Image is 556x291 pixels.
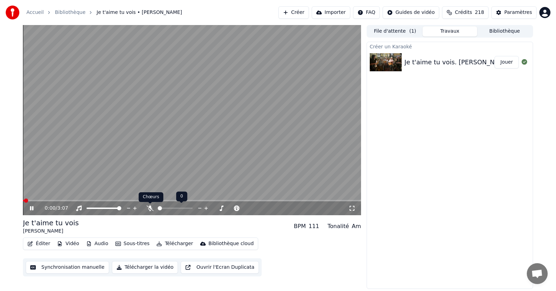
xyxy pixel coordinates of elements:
button: Guides de vidéo [383,6,439,19]
button: File d'attente [368,26,423,37]
button: Synchronisation manuelle [26,261,109,274]
button: Éditer [25,239,53,249]
div: Paramètres [504,9,532,16]
div: Am [352,222,361,231]
button: Jouer [494,56,519,68]
div: Je t'aime tu vois [23,218,79,228]
div: BPM [294,222,306,231]
a: Bibliothèque [55,9,85,16]
button: Audio [83,239,111,249]
a: Accueil [26,9,44,16]
div: / [45,205,62,212]
button: Importer [312,6,350,19]
button: Bibliothèque [477,26,532,37]
button: Paramètres [491,6,537,19]
span: Crédits [455,9,472,16]
span: ( 1 ) [409,28,416,35]
button: Vidéo [54,239,82,249]
span: 3:07 [57,205,68,212]
button: Crédits218 [442,6,489,19]
button: Travaux [423,26,477,37]
button: Ouvrir l'Ecran Duplicata [181,261,259,274]
div: Créer un Karaoké [367,42,533,50]
button: Sous-titres [113,239,153,249]
span: Je t'aime tu vois • [PERSON_NAME] [97,9,182,16]
div: Bibliothèque cloud [208,240,254,247]
span: 0:00 [45,205,56,212]
div: Ouvrir le chat [527,263,548,284]
button: Créer [278,6,309,19]
div: 111 [309,222,319,231]
button: Télécharger [154,239,196,249]
button: Télécharger la vidéo [112,261,178,274]
span: 218 [475,9,484,16]
div: Tonalité [328,222,349,231]
nav: breadcrumb [26,9,182,16]
div: 0 [176,192,187,201]
button: FAQ [353,6,380,19]
img: youka [6,6,19,19]
div: [PERSON_NAME] [23,228,79,235]
div: Chœurs [139,192,163,202]
div: Je t'aime tu vois. [PERSON_NAME] [404,57,511,67]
